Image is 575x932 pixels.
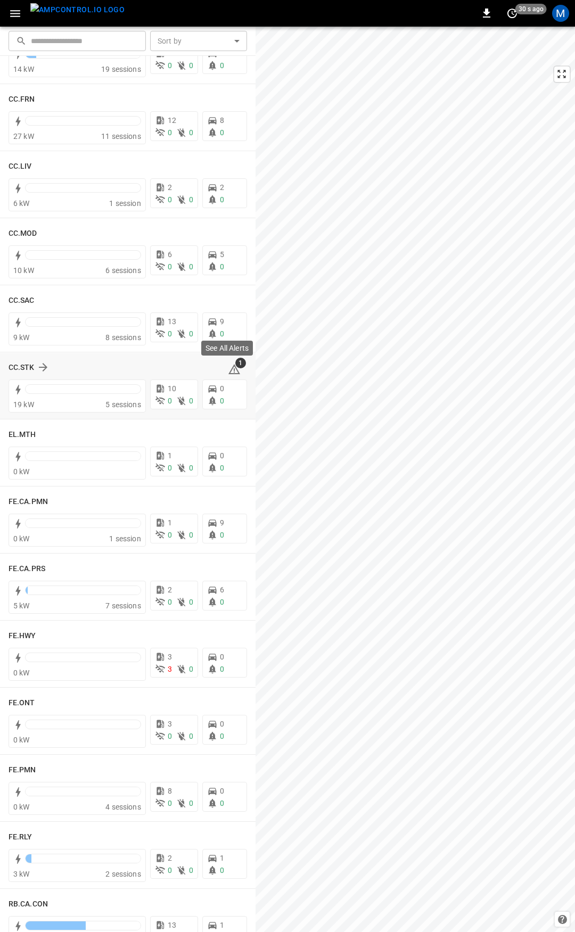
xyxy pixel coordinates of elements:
span: 0 [189,61,193,70]
h6: EL.MTH [9,429,36,441]
span: 0 kW [13,669,30,677]
span: 2 [168,585,172,594]
span: 0 [189,531,193,539]
span: 1 session [109,534,141,543]
span: 1 [220,854,224,862]
span: 6 [220,585,224,594]
span: 0 [168,397,172,405]
h6: FE.HWY [9,630,36,642]
span: 0 [220,665,224,673]
span: 2 [220,183,224,192]
span: 0 [220,720,224,728]
span: 0 [189,329,193,338]
span: 9 [220,317,224,326]
span: 0 [168,531,172,539]
span: 0 [168,262,172,271]
span: 0 [168,329,172,338]
span: 1 [168,451,172,460]
span: 13 [168,317,176,326]
span: 0 [168,61,172,70]
span: 0 [168,464,172,472]
span: 0 kW [13,803,30,811]
span: 0 kW [13,467,30,476]
span: 8 [220,116,224,125]
h6: CC.SAC [9,295,35,307]
h6: FE.PMN [9,764,36,776]
span: 8 [168,787,172,795]
span: 0 [189,665,193,673]
span: 0 [189,866,193,875]
span: 5 kW [13,601,30,610]
span: 0 [220,262,224,271]
span: 6 sessions [105,266,141,275]
h6: RB.CA.CON [9,898,48,910]
span: 19 kW [13,400,34,409]
h6: FE.RLY [9,831,32,843]
span: 0 [220,866,224,875]
h6: FE.CA.PRS [9,563,45,575]
span: 0 kW [13,736,30,744]
span: 6 kW [13,199,30,208]
span: 4 sessions [105,803,141,811]
span: 3 [168,720,172,728]
span: 0 [168,598,172,606]
span: 8 sessions [105,333,141,342]
span: 3 [168,653,172,661]
span: 0 [220,384,224,393]
span: 19 sessions [101,65,141,73]
span: 0 [168,195,172,204]
span: 0 [220,653,224,661]
span: 0 [220,799,224,807]
canvas: Map [256,27,575,932]
span: 0 [220,464,224,472]
span: 3 kW [13,870,30,878]
span: 0 [220,61,224,70]
span: 0 [220,128,224,137]
span: 0 [220,531,224,539]
span: 0 [189,598,193,606]
span: 9 kW [13,333,30,342]
span: 0 [189,195,193,204]
span: 27 kW [13,132,34,141]
h6: CC.LIV [9,161,32,172]
span: 10 [168,384,176,393]
span: 1 [168,518,172,527]
span: 0 [168,732,172,740]
span: 0 [189,397,193,405]
span: 0 [220,451,224,460]
span: 3 [168,665,172,673]
span: 0 [189,799,193,807]
img: ampcontrol.io logo [30,3,125,17]
span: 12 [168,116,176,125]
span: 0 [189,732,193,740]
span: 0 [220,598,224,606]
span: 1 [220,921,224,929]
span: 0 [189,262,193,271]
span: 14 kW [13,65,34,73]
span: 1 [235,358,246,368]
span: 0 [189,464,193,472]
h6: FE.ONT [9,697,35,709]
span: 30 s ago [515,4,547,14]
h6: CC.FRN [9,94,35,105]
span: 7 sessions [105,601,141,610]
span: 13 [168,921,176,929]
span: 0 kW [13,534,30,543]
button: set refresh interval [504,5,521,22]
span: 10 kW [13,266,34,275]
h6: CC.MOD [9,228,37,240]
span: 2 sessions [105,870,141,878]
span: 0 [220,787,224,795]
span: 5 sessions [105,400,141,409]
span: 11 sessions [101,132,141,141]
span: 9 [220,518,224,527]
span: 1 session [109,199,141,208]
span: 0 [220,195,224,204]
span: 0 [220,732,224,740]
span: 0 [220,329,224,338]
p: See All Alerts [206,343,249,353]
span: 0 [220,397,224,405]
div: profile-icon [552,5,569,22]
h6: CC.STK [9,362,35,374]
span: 5 [220,250,224,259]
